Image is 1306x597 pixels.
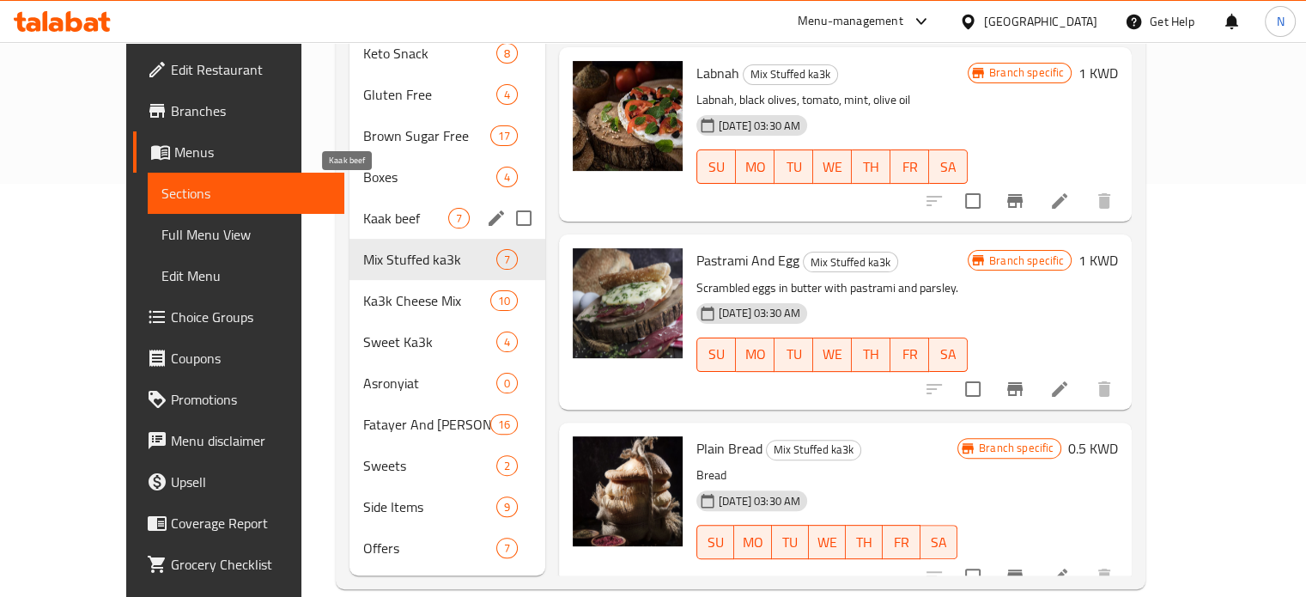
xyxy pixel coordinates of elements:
[497,87,517,103] span: 4
[890,530,913,555] span: FR
[497,458,517,474] span: 2
[767,440,860,460] span: Mix Stuffed ka3k
[349,74,545,115] div: Gluten Free4
[696,89,968,111] p: Labnah, black olives, tomato, mint, olive oil
[890,338,929,372] button: FR
[927,530,951,555] span: SA
[449,210,469,227] span: 7
[133,544,344,585] a: Grocery Checklist
[497,252,517,268] span: 7
[363,208,448,228] span: Kaak beef
[820,155,845,180] span: WE
[813,338,852,372] button: WE
[573,248,683,358] img: Pastrami And Egg
[174,142,331,162] span: Menus
[704,530,727,555] span: SU
[363,125,489,146] span: Brown Sugar Free
[148,214,344,255] a: Full Menu View
[171,389,331,410] span: Promotions
[1049,379,1070,399] a: Edit menu item
[779,530,802,555] span: TU
[363,84,496,105] span: Gluten Free
[133,131,344,173] a: Menus
[133,296,344,338] a: Choice Groups
[171,59,331,80] span: Edit Restaurant
[955,371,991,407] span: Select to update
[852,338,890,372] button: TH
[573,61,683,171] img: Labnah
[696,465,957,486] p: Bread
[349,198,545,239] div: Kaak beef7edit
[766,440,861,460] div: Mix Stuffed ka3k
[349,527,545,569] div: Offers7
[497,540,517,557] span: 7
[696,338,736,372] button: SU
[496,538,518,558] div: items
[994,369,1036,410] button: Branch-specific-item
[897,342,922,367] span: FR
[363,414,489,435] div: Fatayer And Manaqeesh
[929,149,968,184] button: SA
[920,525,957,559] button: SA
[712,493,807,509] span: [DATE] 03:30 AM
[171,472,331,492] span: Upsell
[133,379,344,420] a: Promotions
[363,332,496,352] span: Sweet Ka3k
[490,414,518,435] div: items
[363,290,489,311] div: Ka3k Cheese Mix
[820,342,845,367] span: WE
[704,155,729,180] span: SU
[496,43,518,64] div: items
[772,525,809,559] button: TU
[171,348,331,369] span: Coupons
[1078,61,1118,85] h6: 1 KWD
[363,538,496,558] span: Offers
[736,338,774,372] button: MO
[929,338,968,372] button: SA
[491,128,517,144] span: 17
[491,417,517,433] span: 16
[804,253,897,272] span: Mix Stuffed ka3k
[936,342,961,367] span: SA
[133,420,344,461] a: Menu disclaimer
[1084,180,1125,222] button: delete
[148,173,344,214] a: Sections
[133,90,344,131] a: Branches
[1084,556,1125,597] button: delete
[890,149,929,184] button: FR
[349,362,545,404] div: Asronyiat0
[497,46,517,62] span: 8
[696,525,734,559] button: SU
[852,149,890,184] button: TH
[490,125,518,146] div: items
[363,373,496,393] span: Asronyiat
[1049,566,1070,587] a: Edit menu item
[363,496,496,517] span: Side Items
[171,513,331,533] span: Coverage Report
[859,155,884,180] span: TH
[497,169,517,186] span: 4
[363,167,496,187] span: Boxes
[363,249,496,270] span: Mix Stuffed ka3k
[496,332,518,352] div: items
[490,290,518,311] div: items
[491,293,517,309] span: 10
[496,84,518,105] div: items
[349,115,545,156] div: Brown Sugar Free17
[1078,248,1118,272] h6: 1 KWD
[696,436,762,461] span: Plain Bread
[813,149,852,184] button: WE
[696,60,739,86] span: Labnah
[349,156,545,198] div: Boxes4
[798,11,903,32] div: Menu-management
[704,342,729,367] span: SU
[781,155,806,180] span: TU
[984,12,1097,31] div: [GEOGRAPHIC_DATA]
[696,247,799,273] span: Pastrami And Egg
[936,155,961,180] span: SA
[497,334,517,350] span: 4
[133,503,344,544] a: Coverage Report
